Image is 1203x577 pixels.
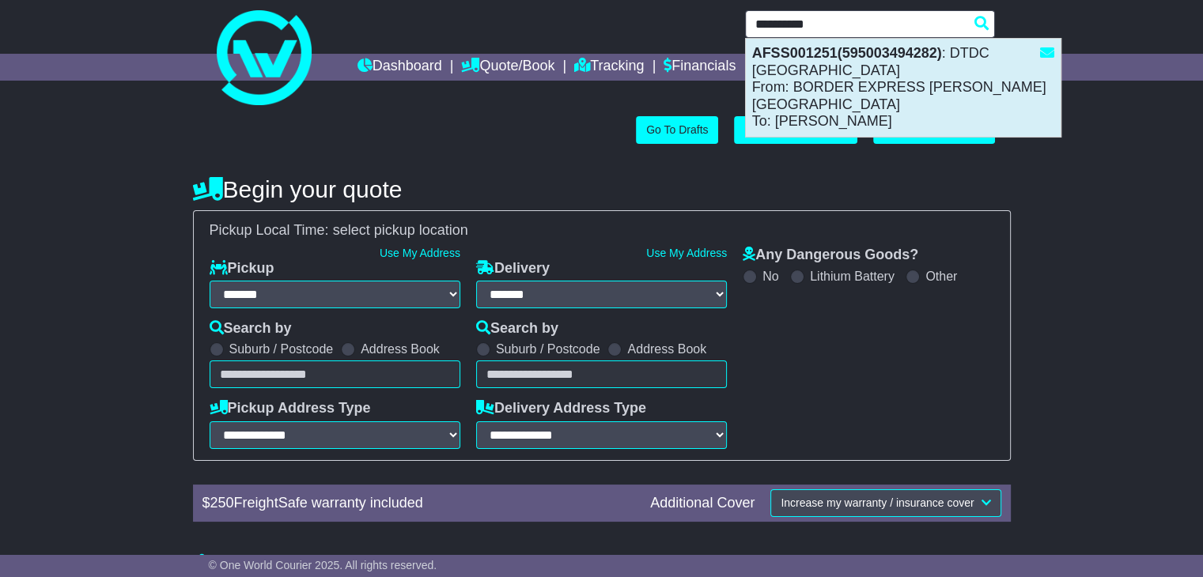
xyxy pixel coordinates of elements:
div: $ FreightSafe warranty included [195,495,643,512]
label: Any Dangerous Goods? [743,247,918,264]
div: : DTDC [GEOGRAPHIC_DATA] From: BORDER EXPRESS [PERSON_NAME][GEOGRAPHIC_DATA] To: [PERSON_NAME] [746,39,1061,137]
strong: AFSS001251(595003494282) [752,45,942,61]
h4: Begin your quote [193,176,1011,202]
label: Search by [476,320,558,338]
div: Additional Cover [642,495,762,512]
a: Tracking [574,54,644,81]
label: Address Book [627,341,706,356]
button: Increase my warranty / insurance cover [770,489,1001,517]
span: select pickup location [333,222,468,238]
label: Suburb / Postcode [229,341,334,356]
label: No [762,269,778,284]
a: Go To Quotes Saved [734,116,857,144]
a: Financials [664,54,736,81]
span: © One World Courier 2025. All rights reserved. [209,559,437,571]
a: Use My Address [646,247,727,259]
a: Go To Drafts [636,116,718,144]
label: Search by [210,320,292,338]
label: Address Book [361,341,440,356]
label: Delivery Address Type [476,400,646,417]
label: Delivery [476,260,550,277]
a: Use My Address [380,247,460,259]
div: Pickup Local Time: [202,222,1002,239]
a: Quote/Book [461,54,554,81]
label: Lithium Battery [810,269,895,284]
label: Other [925,269,957,284]
span: Increase my warranty / insurance cover [781,496,974,509]
span: 250 [210,495,234,511]
label: Pickup Address Type [210,400,371,417]
label: Pickup [210,260,274,277]
a: Dashboard [357,54,442,81]
label: Suburb / Postcode [496,341,600,356]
